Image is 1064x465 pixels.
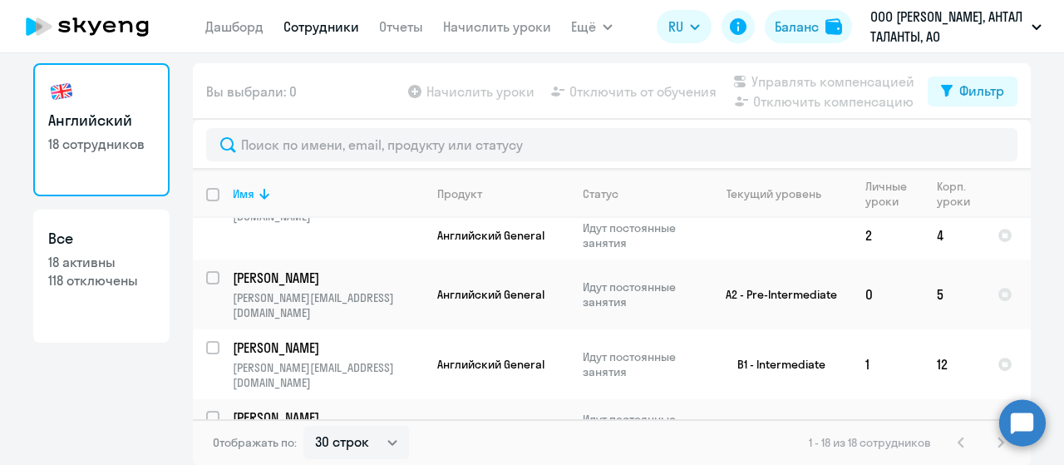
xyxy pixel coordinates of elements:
td: B1 - Intermediate [697,329,852,399]
td: 1 [852,329,924,399]
p: Идут постоянные занятия [583,412,697,442]
div: Имя [233,186,423,201]
span: 1 - 18 из 18 сотрудников [809,435,931,450]
p: Идут постоянные занятия [583,220,697,250]
div: Имя [233,186,254,201]
p: [PERSON_NAME] [233,339,421,357]
p: [PERSON_NAME] [233,408,421,427]
button: RU [657,10,712,43]
td: 12 [924,329,984,399]
img: balance [825,18,842,35]
td: C1 - Advanced [697,399,852,454]
a: [PERSON_NAME] [233,269,423,287]
div: Фильтр [959,81,1004,101]
td: 0 [852,399,924,454]
a: [PERSON_NAME] [233,339,423,357]
h3: Английский [48,110,155,131]
a: Сотрудники [283,18,359,35]
a: Все18 активны118 отключены [33,210,170,343]
td: 5 [924,260,984,329]
div: Личные уроки [865,179,923,209]
img: english [48,78,75,105]
div: Текущий уровень [711,186,851,201]
button: Фильтр [928,77,1017,106]
p: 118 отключены [48,271,155,289]
span: Вы выбрали: 0 [206,82,297,101]
td: 0 [852,260,924,329]
p: 18 сотрудников [48,135,155,153]
span: Английский General [437,287,544,302]
p: Идут постоянные занятия [583,279,697,309]
h3: Все [48,228,155,250]
p: 18 активны [48,253,155,271]
td: A2 - Pre-Intermediate [697,260,852,329]
div: Баланс [775,17,819,37]
span: Английский General [437,357,544,372]
span: RU [668,17,683,37]
div: Корп. уроки [937,179,983,209]
p: [PERSON_NAME] [233,269,421,287]
td: 16 [924,399,984,454]
input: Поиск по имени, email, продукту или статусу [206,128,1017,161]
p: [PERSON_NAME][EMAIL_ADDRESS][DOMAIN_NAME] [233,290,423,320]
p: Идут постоянные занятия [583,349,697,379]
p: [PERSON_NAME][EMAIL_ADDRESS][DOMAIN_NAME] [233,360,423,390]
a: [PERSON_NAME] [233,408,423,427]
a: Начислить уроки [443,18,551,35]
p: ООО [PERSON_NAME], АНТАЛ ТАЛАНТЫ, АО [870,7,1025,47]
a: Дашборд [205,18,264,35]
div: Текущий уровень [727,186,821,201]
div: Статус [583,186,618,201]
td: 4 [924,211,984,260]
span: Отображать по: [213,435,297,450]
span: Английский General [437,228,544,243]
button: ООО [PERSON_NAME], АНТАЛ ТАЛАНТЫ, АО [862,7,1050,47]
div: Продукт [437,186,482,201]
a: Отчеты [379,18,423,35]
a: Английский18 сотрудников [33,63,170,196]
span: Ещё [571,17,596,37]
button: Ещё [571,10,613,43]
button: Балансbalance [765,10,852,43]
td: 2 [852,211,924,260]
